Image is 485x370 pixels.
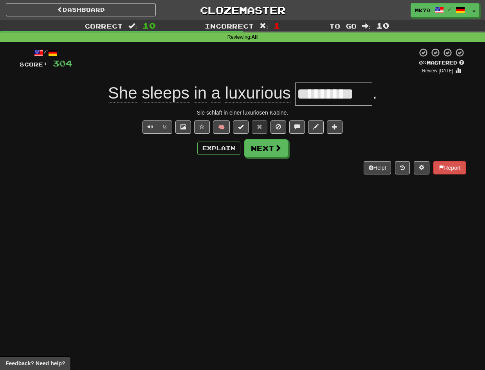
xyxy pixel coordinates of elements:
button: Show image (alt+x) [175,120,191,134]
small: Review: [DATE] [422,68,453,74]
div: Sie schläft in einer luxuriösen Kabine. [20,109,466,117]
button: ½ [158,120,173,134]
button: Report [433,161,465,174]
span: Incorrect [205,22,254,30]
span: 0 % [419,59,427,66]
span: To go [329,22,357,30]
button: Favorite sentence (alt+f) [194,120,210,134]
span: Score: [20,61,48,68]
span: 304 [52,58,72,68]
strong: All [251,34,258,40]
span: sleeps [142,84,189,102]
span: Open feedback widget [5,359,65,367]
button: Reset to 0% Mastered (alt+r) [252,120,267,134]
button: Explain [197,142,240,155]
a: Dashboard [6,3,156,16]
div: Mastered [417,59,466,66]
span: a [211,84,220,102]
span: : [260,23,268,29]
button: Play sentence audio (ctl+space) [142,120,158,134]
button: Ignore sentence (alt+i) [270,120,286,134]
span: / [448,6,452,12]
span: in [194,84,207,102]
button: Set this sentence to 100% Mastered (alt+m) [233,120,249,134]
span: Correct [85,22,123,30]
div: / [20,48,72,57]
button: Add to collection (alt+a) [327,120,343,134]
span: : [362,23,371,29]
button: Discuss sentence (alt+u) [289,120,305,134]
span: She [108,84,137,102]
span: 10 [142,21,156,30]
button: Help! [364,161,391,174]
button: Next [244,139,288,157]
button: Edit sentence (alt+d) [308,120,324,134]
span: . [372,84,377,102]
button: Round history (alt+y) [395,161,410,174]
a: Clozemaster [168,3,317,17]
span: luxurious [225,84,291,102]
button: 🧠 [213,120,230,134]
span: 10 [376,21,389,30]
span: : [128,23,137,29]
a: MK70 / [411,3,469,17]
span: 1 [274,21,280,30]
div: Text-to-speech controls [141,120,173,134]
span: MK70 [415,7,431,14]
